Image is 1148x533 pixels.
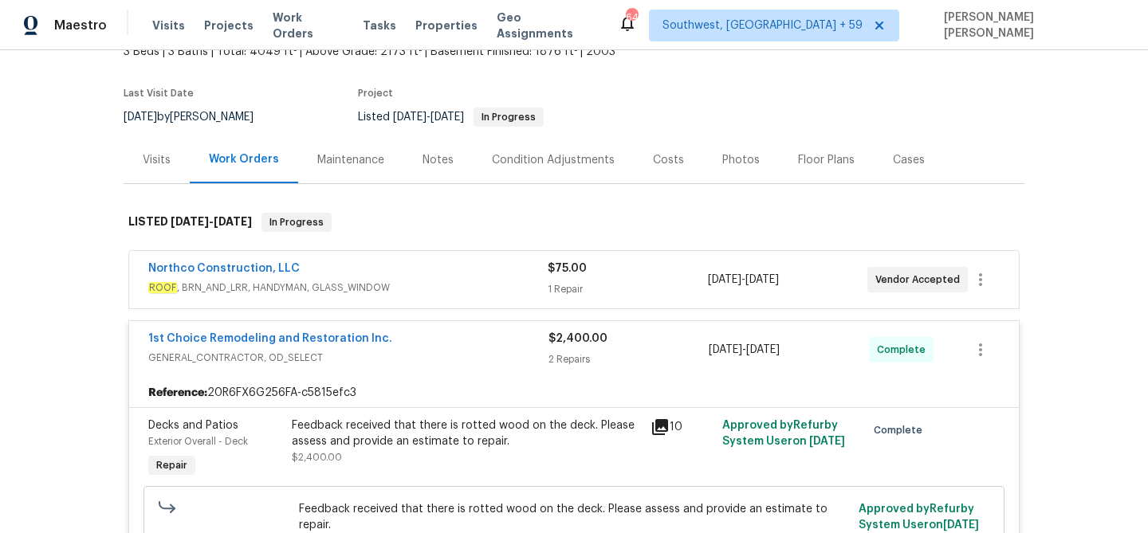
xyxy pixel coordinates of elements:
span: Decks and Patios [148,420,238,431]
span: Vendor Accepted [875,272,966,288]
span: , BRN_AND_LRR, HANDYMAN, GLASS_WINDOW [148,280,548,296]
span: GENERAL_CONTRACTOR, OD_SELECT [148,350,548,366]
span: Repair [150,457,194,473]
span: - [708,272,779,288]
span: Project [358,88,393,98]
span: Complete [874,422,929,438]
span: 3 Beds | 3 Baths | Total: 4049 ft² | Above Grade: 2173 ft² | Basement Finished: 1876 ft² | 2003 [124,44,713,60]
div: Cases [893,152,925,168]
span: [DATE] [214,216,252,227]
div: Costs [653,152,684,168]
span: [DATE] [171,216,209,227]
span: Approved by Refurby System User on [859,504,979,531]
div: by [PERSON_NAME] [124,108,273,127]
div: 649 [626,10,637,25]
span: Exterior Overall - Deck [148,437,248,446]
div: 20R6FX6G256FA-c5815efc3 [129,378,1019,407]
span: Work Orders [273,10,344,41]
div: LISTED [DATE]-[DATE]In Progress [124,197,1024,248]
span: In Progress [263,214,330,230]
div: Floor Plans [798,152,855,168]
span: Properties [415,18,478,33]
span: [DATE] [809,436,845,447]
span: Listed [358,112,544,123]
div: Visits [143,152,171,168]
div: Feedback received that there is rotted wood on the deck. Please assess and provide an estimate to... [292,417,641,449]
span: Tasks [363,20,396,31]
span: Feedback received that there is rotted wood on the deck. Please assess and provide an estimate to... [299,501,850,533]
span: [DATE] [124,112,157,123]
div: Notes [423,152,454,168]
h6: LISTED [128,213,252,232]
span: $2,400.00 [548,333,607,344]
div: 2 Repairs [548,351,709,367]
span: Projects [204,18,254,33]
div: 1 Repair [548,281,707,297]
span: [DATE] [393,112,427,123]
span: Geo Assignments [497,10,599,41]
div: 10 [651,417,713,437]
span: In Progress [475,112,542,122]
b: Reference: [148,385,207,401]
span: [DATE] [745,274,779,285]
span: [DATE] [709,344,742,355]
span: - [393,112,464,123]
span: $75.00 [548,263,587,274]
span: Visits [152,18,185,33]
div: Condition Adjustments [492,152,615,168]
span: [PERSON_NAME] [PERSON_NAME] [938,10,1124,41]
span: - [709,342,780,358]
span: Last Visit Date [124,88,194,98]
div: Work Orders [209,151,279,167]
span: Maestro [54,18,107,33]
span: [DATE] [431,112,464,123]
span: [DATE] [943,519,979,531]
a: 1st Choice Remodeling and Restoration Inc. [148,333,392,344]
span: [DATE] [746,344,780,355]
span: Southwest, [GEOGRAPHIC_DATA] + 59 [662,18,863,33]
span: $2,400.00 [292,453,342,462]
span: Complete [877,342,932,358]
em: ROOF [148,282,177,293]
span: [DATE] [708,274,741,285]
span: Approved by Refurby System User on [722,420,845,447]
div: Photos [722,152,760,168]
div: Maintenance [317,152,384,168]
a: Northco Construction, LLC [148,263,300,274]
span: - [171,216,252,227]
